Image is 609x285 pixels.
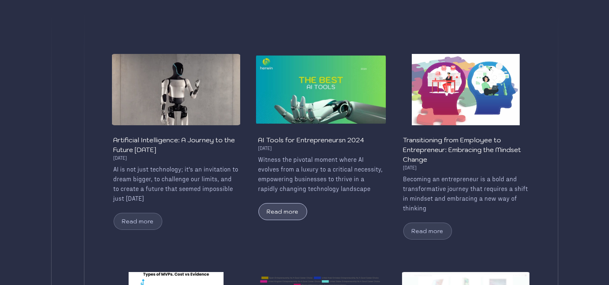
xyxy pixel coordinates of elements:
[111,54,241,125] img: article photo
[114,213,162,230] button: Read more
[258,203,307,220] button: Read more
[258,145,272,151] div: [DATE]
[403,135,529,164] div: Transitioning from Employee to Entrepreneur: Embracing the Mindset Change
[256,54,386,125] img: article photo
[114,135,239,154] div: Artificial Intelligence: A Journey to the Future [DATE]
[258,154,384,193] div: Witness the pivotal moment where AI evolves from a luxury to a critical necessity, empowering bus...
[403,164,417,171] div: [DATE]
[114,154,127,161] div: [DATE]
[403,174,529,213] div: Becoming an entrepreneur is a bold and transformative journey that requires a shift in mindset an...
[403,223,452,240] button: Read more
[114,164,239,203] div: AI is not just technology; it's an invitation to dream bigger, to challenge our limits, and to cr...
[258,135,364,145] div: AI Tools for Entrepreneursn 2024
[401,54,531,125] img: article photo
